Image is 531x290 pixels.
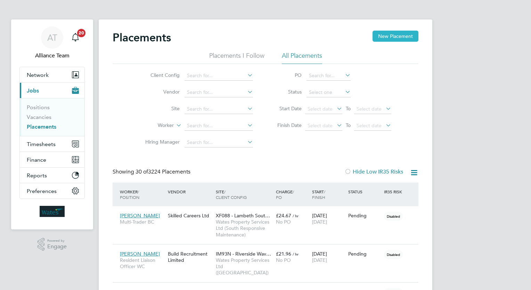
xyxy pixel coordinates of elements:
[68,26,82,49] a: 20
[136,168,148,175] span: 30 of
[276,219,291,225] span: No PO
[270,89,302,95] label: Status
[140,72,180,78] label: Client Config
[77,29,85,37] span: 20
[20,98,84,136] div: Jobs
[136,168,190,175] span: 3224 Placements
[118,209,418,215] a: [PERSON_NAME]Multi-Trader BCSkilled Careers LtdXF088 - Lambeth Sout…Wates Property Services Ltd (...
[118,247,418,253] a: [PERSON_NAME]Resident Liaison Officer WCBuild Recruitment LimitedIM93N - Riverside Wav…Wates Prop...
[216,251,271,257] span: IM93N - Riverside Wav…
[47,33,57,42] span: AT
[346,185,383,198] div: Status
[312,257,327,263] span: [DATE]
[185,88,253,97] input: Search for...
[357,122,382,129] span: Select date
[310,209,346,228] div: [DATE]
[312,189,325,200] span: / Finish
[185,121,253,131] input: Search for...
[382,185,406,198] div: IR35 Risk
[344,168,403,175] label: Hide Low IR35 Risks
[216,189,247,200] span: / Client Config
[274,185,310,203] div: Charge
[27,156,46,163] span: Finance
[40,206,65,217] img: wates-logo-retina.png
[27,141,56,147] span: Timesheets
[19,206,85,217] a: Go to home page
[20,83,84,98] button: Jobs
[348,251,381,257] div: Pending
[312,219,327,225] span: [DATE]
[185,104,253,114] input: Search for...
[276,189,294,200] span: / PO
[373,31,418,42] button: New Placement
[282,51,322,64] li: All Placements
[120,189,139,200] span: / Position
[134,122,174,129] label: Worker
[120,251,160,257] span: [PERSON_NAME]
[384,212,403,221] span: Disabled
[140,89,180,95] label: Vendor
[276,251,291,257] span: £21.96
[20,136,84,152] button: Timesheets
[47,244,67,250] span: Engage
[27,114,51,120] a: Vacancies
[310,185,346,203] div: Start
[113,168,192,176] div: Showing
[216,219,272,238] span: Wates Property Services Ltd (South Responsive Maintenance)
[209,51,264,64] li: Placements I Follow
[19,51,85,60] span: Alliance Team
[307,71,351,81] input: Search for...
[293,213,299,218] span: / hr
[293,251,299,257] span: / hr
[185,71,253,81] input: Search for...
[11,19,93,229] nav: Main navigation
[27,123,56,130] a: Placements
[307,88,351,97] input: Select one
[216,257,272,276] span: Wates Property Services Ltd ([GEOGRAPHIC_DATA])
[344,121,353,130] span: To
[276,212,291,219] span: £24.67
[216,212,270,219] span: XF088 - Lambeth Sout…
[38,238,67,251] a: Powered byEngage
[20,67,84,82] button: Network
[47,238,67,244] span: Powered by
[27,104,50,111] a: Positions
[27,172,47,179] span: Reports
[120,219,164,225] span: Multi-Trader BC
[20,183,84,199] button: Preferences
[348,212,381,219] div: Pending
[310,247,346,267] div: [DATE]
[166,185,214,198] div: Vendor
[270,122,302,128] label: Finish Date
[276,257,291,263] span: No PO
[120,257,164,269] span: Resident Liaison Officer WC
[166,247,214,267] div: Build Recruitment Limited
[27,188,57,194] span: Preferences
[357,106,382,112] span: Select date
[140,139,180,145] label: Hiring Manager
[270,105,302,112] label: Start Date
[308,106,333,112] span: Select date
[214,185,274,203] div: Site
[113,31,171,45] h2: Placements
[20,152,84,167] button: Finance
[185,138,253,147] input: Search for...
[270,72,302,78] label: PO
[20,168,84,183] button: Reports
[384,250,403,259] span: Disabled
[140,105,180,112] label: Site
[27,72,49,78] span: Network
[27,87,39,94] span: Jobs
[166,209,214,222] div: Skilled Careers Ltd
[120,212,160,219] span: [PERSON_NAME]
[308,122,333,129] span: Select date
[19,26,85,60] a: ATAlliance Team
[118,185,166,203] div: Worker
[344,104,353,113] span: To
